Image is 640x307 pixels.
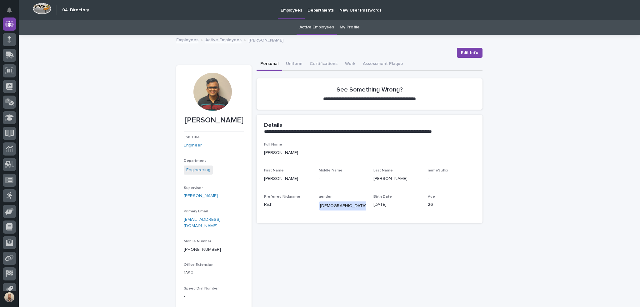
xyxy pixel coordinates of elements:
[184,287,219,290] span: Speed Dial Number
[282,58,306,71] button: Uniform
[62,7,89,13] h2: 04. Directory
[264,201,311,208] p: Rishi
[264,176,311,182] p: [PERSON_NAME]
[184,116,244,125] p: [PERSON_NAME]
[184,240,211,243] span: Mobile Number
[184,293,244,300] p: -
[184,159,206,163] span: Department
[373,169,393,172] span: Last Name
[264,195,300,199] span: Preferred Nickname
[176,36,198,43] a: Employees
[184,247,221,252] a: [PHONE_NUMBER]
[359,58,407,71] button: Assessment Plaque
[257,58,282,71] button: Personal
[184,210,208,213] span: Primary Email
[248,36,283,43] p: [PERSON_NAME]
[264,122,282,129] h2: Details
[457,48,482,58] button: Edit Info
[319,176,366,182] p: -
[340,20,360,35] a: My Profile
[373,176,421,182] p: [PERSON_NAME]
[186,167,210,173] a: Engineering
[184,136,200,139] span: Job Title
[337,86,403,93] h2: See Something Wrong?
[184,193,218,199] a: [PERSON_NAME]
[3,291,16,304] button: users-avatar
[8,7,16,17] div: Notifications
[184,142,202,149] a: Engineer
[319,195,332,199] span: gender
[184,263,213,267] span: Office Extension
[264,150,475,156] p: [PERSON_NAME]
[319,169,342,172] span: Middle Name
[264,143,282,146] span: Full Name
[3,4,16,17] button: Notifications
[319,201,368,210] div: [DEMOGRAPHIC_DATA]
[306,58,341,71] button: Certifications
[184,270,244,276] p: 1890
[33,3,51,14] img: Workspace Logo
[184,186,203,190] span: Supervisor
[373,195,392,199] span: Birth Date
[428,176,475,182] p: -
[428,195,435,199] span: Age
[264,169,284,172] span: First Name
[299,20,334,35] a: Active Employees
[428,169,448,172] span: nameSuffix
[428,201,475,208] p: 26
[341,58,359,71] button: Work
[373,201,421,208] p: [DATE]
[184,217,221,228] a: [EMAIL_ADDRESS][DOMAIN_NAME]
[461,50,478,56] span: Edit Info
[205,36,242,43] a: Active Employees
